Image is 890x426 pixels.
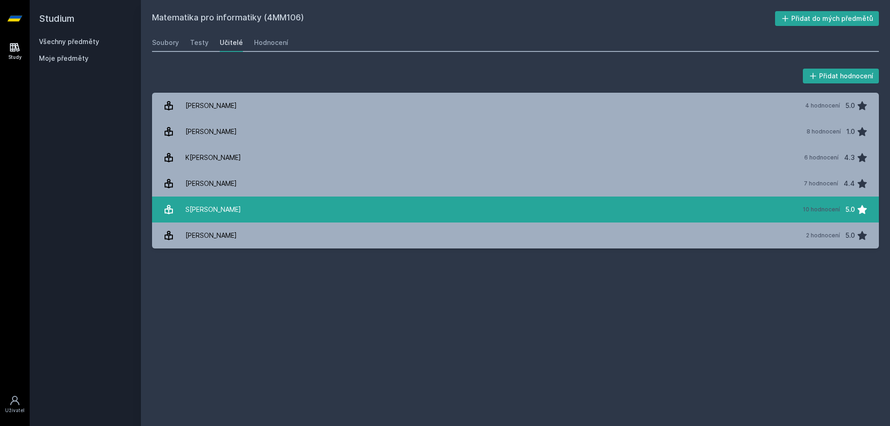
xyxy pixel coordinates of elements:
div: 4.4 [844,174,855,193]
h2: Matematika pro informatiky (4MM106) [152,11,775,26]
a: Všechny předměty [39,38,99,45]
a: Study [2,37,28,65]
div: 7 hodnocení [804,180,838,187]
a: Soubory [152,33,179,52]
a: Testy [190,33,209,52]
div: K[PERSON_NAME] [185,148,241,167]
a: [PERSON_NAME] 8 hodnocení 1.0 [152,119,879,145]
div: [PERSON_NAME] [185,226,237,245]
a: [PERSON_NAME] 4 hodnocení 5.0 [152,93,879,119]
div: Hodnocení [254,38,288,47]
div: Uživatel [5,407,25,414]
div: 2 hodnocení [806,232,840,239]
div: S[PERSON_NAME] [185,200,241,219]
div: [PERSON_NAME] [185,96,237,115]
a: Uživatel [2,390,28,419]
div: Učitelé [220,38,243,47]
div: Study [8,54,22,61]
div: 5.0 [845,200,855,219]
button: Přidat do mých předmětů [775,11,879,26]
div: 5.0 [845,226,855,245]
div: [PERSON_NAME] [185,122,237,141]
div: 5.0 [845,96,855,115]
div: 1.0 [846,122,855,141]
div: 4.3 [844,148,855,167]
a: Učitelé [220,33,243,52]
div: [PERSON_NAME] [185,174,237,193]
div: Soubory [152,38,179,47]
a: Hodnocení [254,33,288,52]
div: 10 hodnocení [803,206,840,213]
a: [PERSON_NAME] 7 hodnocení 4.4 [152,171,879,197]
a: [PERSON_NAME] 2 hodnocení 5.0 [152,223,879,248]
div: Testy [190,38,209,47]
a: S[PERSON_NAME] 10 hodnocení 5.0 [152,197,879,223]
div: 8 hodnocení [807,128,841,135]
div: 4 hodnocení [805,102,840,109]
div: 6 hodnocení [804,154,839,161]
button: Přidat hodnocení [803,69,879,83]
a: K[PERSON_NAME] 6 hodnocení 4.3 [152,145,879,171]
span: Moje předměty [39,54,89,63]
